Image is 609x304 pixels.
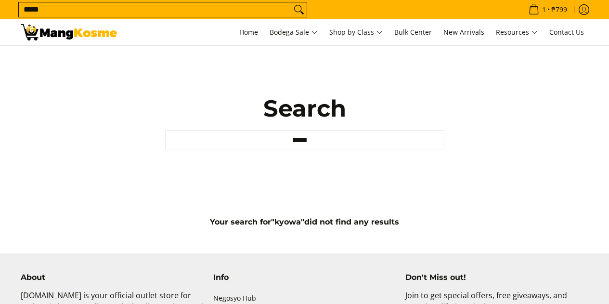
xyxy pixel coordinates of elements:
[491,19,543,45] a: Resources
[234,19,263,45] a: Home
[291,2,307,17] button: Search
[21,24,117,40] img: Search: 0 results found for &quot;kyowa&quot; | Mang Kosme
[496,26,538,39] span: Resources
[239,27,258,37] span: Home
[394,27,432,37] span: Bulk Center
[541,6,547,13] span: 1
[271,217,304,226] strong: "kyowa"
[389,19,437,45] a: Bulk Center
[21,273,204,282] h4: About
[165,94,444,123] h1: Search
[127,19,589,45] nav: Main Menu
[443,27,484,37] span: New Arrivals
[405,273,588,282] h4: Don't Miss out!
[549,27,584,37] span: Contact Us
[16,217,594,227] h5: Your search for did not find any results
[213,273,396,282] h4: Info
[270,26,318,39] span: Bodega Sale
[329,26,383,39] span: Shop by Class
[544,19,589,45] a: Contact Us
[526,4,570,15] span: •
[550,6,569,13] span: ₱799
[439,19,489,45] a: New Arrivals
[324,19,388,45] a: Shop by Class
[265,19,323,45] a: Bodega Sale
